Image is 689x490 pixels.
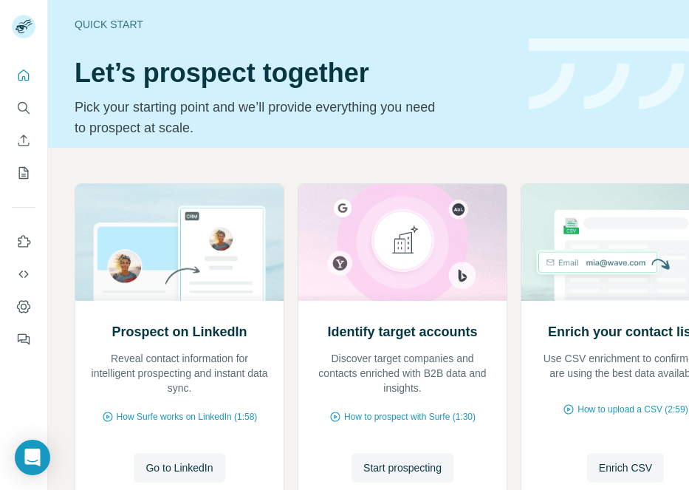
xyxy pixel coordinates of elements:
[363,460,442,475] span: Start prospecting
[344,410,476,423] span: How to prospect with Surfe (1:30)
[12,293,35,320] button: Dashboard
[313,351,492,395] p: Discover target companies and contacts enriched with B2B data and insights.
[112,321,247,342] h2: Prospect on LinkedIn
[15,440,50,475] div: Open Intercom Messenger
[587,453,664,483] button: Enrich CSV
[117,410,258,423] span: How Surfe works on LinkedIn (1:58)
[577,403,688,416] span: How to upload a CSV (2:59)
[327,321,477,342] h2: Identify target accounts
[599,460,652,475] span: Enrich CSV
[75,17,511,32] div: Quick start
[12,160,35,186] button: My lists
[352,453,453,483] button: Start prospecting
[145,460,213,475] span: Go to LinkedIn
[75,58,511,88] h1: Let’s prospect together
[90,351,269,395] p: Reveal contact information for intelligent prospecting and instant data sync.
[12,95,35,121] button: Search
[298,184,507,301] img: Identify target accounts
[12,326,35,353] button: Feedback
[12,261,35,287] button: Use Surfe API
[75,184,284,301] img: Prospect on LinkedIn
[12,228,35,255] button: Use Surfe on LinkedIn
[134,453,224,483] button: Go to LinkedIn
[75,97,445,138] p: Pick your starting point and we’ll provide everything you need to prospect at scale.
[12,127,35,154] button: Enrich CSV
[12,62,35,89] button: Quick start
